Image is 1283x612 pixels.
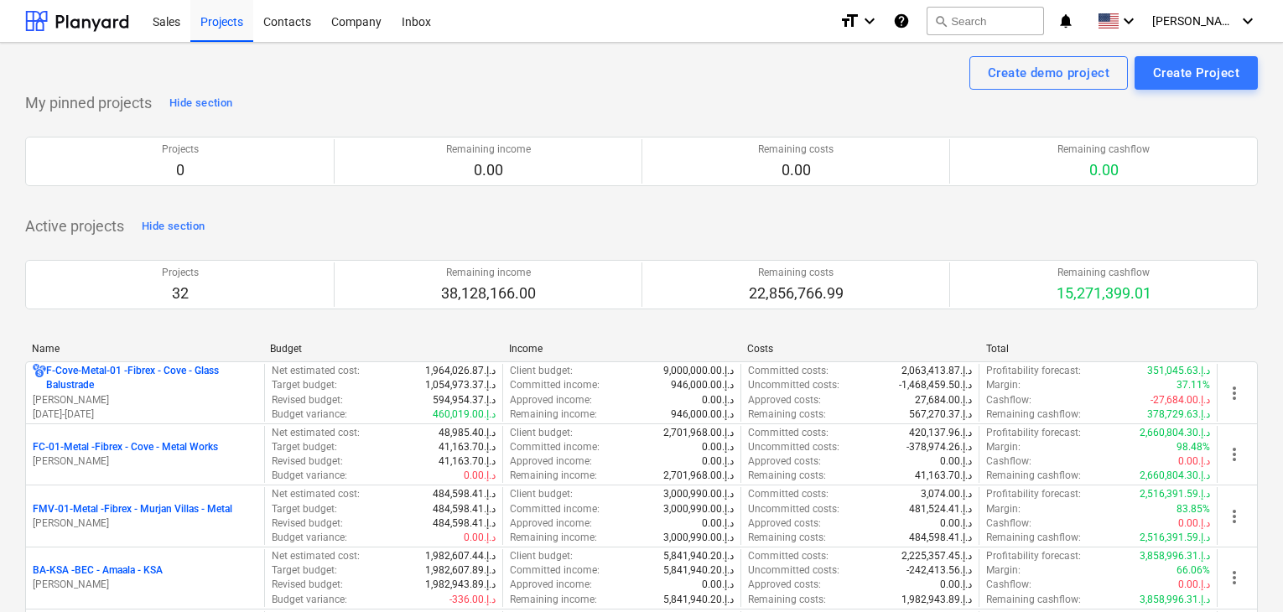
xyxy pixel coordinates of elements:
[986,502,1021,516] p: Margin :
[986,469,1081,483] p: Remaining cashflow :
[510,549,573,563] p: Client budget :
[272,516,343,531] p: Revised budget :
[749,266,844,280] p: Remaining costs
[1238,11,1258,31] i: keyboard_arrow_down
[915,393,972,407] p: 27,684.00د.إ.‏
[909,426,972,440] p: 420,137.96د.إ.‏
[748,578,821,592] p: Approved costs :
[1057,283,1151,303] p: 15,271,399.01
[510,407,597,422] p: Remaining income :
[162,266,199,280] p: Projects
[1177,502,1210,516] p: 83.85%
[747,343,972,355] div: Costs
[272,407,347,422] p: Budget variance :
[748,502,839,516] p: Uncommitted costs :
[899,378,972,392] p: -1,468,459.50د.إ.‏
[1057,266,1151,280] p: Remaining cashflow
[162,283,199,303] p: 32
[986,426,1081,440] p: Profitability forecast :
[1140,469,1210,483] p: 2,660,804.30د.إ.‏
[909,407,972,422] p: 567,270.37د.إ.‏
[272,426,360,440] p: Net estimated cost :
[446,143,531,157] p: Remaining income
[272,502,337,516] p: Target budget :
[439,426,496,440] p: 48,985.40د.إ.‏
[748,454,821,469] p: Approved costs :
[165,90,236,117] button: Hide section
[906,563,972,578] p: -242,413.56د.إ.‏
[986,454,1031,469] p: Cashflow :
[915,469,972,483] p: 41,163.70د.إ.‏
[33,440,257,469] div: FC-01-Metal -Fibrex - Cove - Metal Works[PERSON_NAME]
[272,440,337,454] p: Target budget :
[33,516,257,531] p: [PERSON_NAME]
[986,343,1211,355] div: Total
[758,160,834,180] p: 0.00
[510,563,600,578] p: Committed income :
[934,14,948,28] span: search
[449,593,496,607] p: -336.00د.إ.‏
[1151,393,1210,407] p: -27,684.00د.إ.‏
[1177,378,1210,392] p: 37.11%
[986,393,1031,407] p: Cashflow :
[446,160,531,180] p: 0.00
[433,502,496,516] p: 484,598.41د.إ.‏
[748,563,839,578] p: Uncommitted costs :
[33,454,257,469] p: [PERSON_NAME]
[33,440,218,454] p: FC-01-Metal - Fibrex - Cove - Metal Works
[439,440,496,454] p: 41,163.70د.إ.‏
[33,364,46,392] div: Project has multi currencies enabled
[46,364,257,392] p: F-Cove-Metal-01 - Fibrex - Cove - Glass Balustrade
[1140,549,1210,563] p: 3,858,996.31د.إ.‏
[272,454,343,469] p: Revised budget :
[748,469,826,483] p: Remaining costs :
[1140,487,1210,501] p: 2,516,391.59د.إ.‏
[702,516,734,531] p: 0.00د.إ.‏
[1199,532,1283,612] iframe: Chat Widget
[510,378,600,392] p: Committed income :
[748,516,821,531] p: Approved costs :
[663,563,734,578] p: 5,841,940.20د.إ.‏
[509,343,734,355] div: Income
[940,454,972,469] p: 0.00د.إ.‏
[748,393,821,407] p: Approved costs :
[748,593,826,607] p: Remaining costs :
[439,454,496,469] p: 41,163.70د.إ.‏
[986,440,1021,454] p: Margin :
[1135,56,1258,90] button: Create Project
[162,160,199,180] p: 0
[425,378,496,392] p: 1,054,973.37د.إ.‏
[986,578,1031,592] p: Cashflow :
[1147,364,1210,378] p: 351,045.63د.إ.‏
[901,364,972,378] p: 2,063,413.87د.إ.‏
[33,364,257,422] div: F-Cove-Metal-01 -Fibrex - Cove - Glass Balustrade[PERSON_NAME][DATE]-[DATE]
[663,593,734,607] p: 5,841,940.20د.إ.‏
[986,364,1081,378] p: Profitability forecast :
[986,549,1081,563] p: Profitability forecast :
[986,531,1081,545] p: Remaining cashflow :
[272,378,337,392] p: Target budget :
[510,364,573,378] p: Client budget :
[986,378,1021,392] p: Margin :
[901,549,972,563] p: 2,225,357.45د.إ.‏
[425,549,496,563] p: 1,982,607.44د.إ.‏
[1178,516,1210,531] p: 0.00د.إ.‏
[25,216,124,236] p: Active projects
[1152,14,1236,28] span: [PERSON_NAME]
[425,364,496,378] p: 1,964,026.87د.إ.‏
[860,11,880,31] i: keyboard_arrow_down
[1140,426,1210,440] p: 2,660,804.30د.إ.‏
[702,454,734,469] p: 0.00د.إ.‏
[1140,593,1210,607] p: 3,858,996.31د.إ.‏
[272,549,360,563] p: Net estimated cost :
[433,407,496,422] p: 460,019.00د.إ.‏
[663,549,734,563] p: 5,841,940.20د.إ.‏
[921,487,972,501] p: 3,074.00د.إ.‏
[162,143,199,157] p: Projects
[1177,440,1210,454] p: 98.48%
[663,487,734,501] p: 3,000,990.00د.إ.‏
[425,563,496,578] p: 1,982,607.89د.إ.‏
[986,407,1081,422] p: Remaining cashflow :
[1178,454,1210,469] p: 0.00د.إ.‏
